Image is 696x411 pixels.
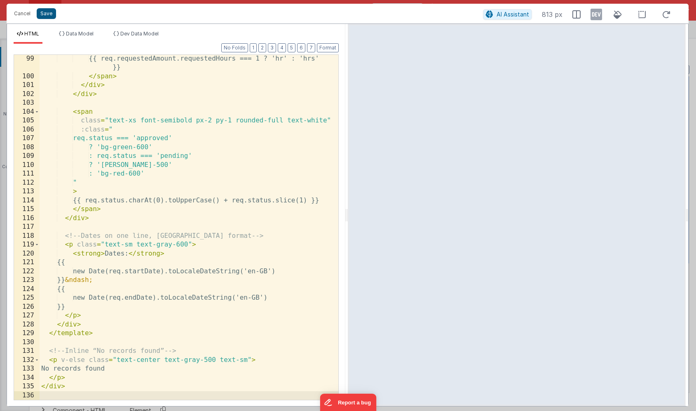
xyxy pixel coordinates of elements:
[14,258,40,267] div: 121
[14,382,40,391] div: 135
[288,43,295,52] button: 5
[14,338,40,347] div: 130
[14,187,40,196] div: 113
[497,11,529,18] span: AI Assistant
[14,400,40,409] div: 137
[258,43,266,52] button: 2
[14,178,40,188] div: 112
[317,43,339,52] button: Format
[14,214,40,223] div: 116
[120,31,159,37] span: Dev Data Model
[14,311,40,320] div: 127
[14,54,40,72] div: 99
[14,161,40,170] div: 110
[14,152,40,161] div: 109
[14,108,40,117] div: 104
[14,81,40,90] div: 101
[66,31,94,37] span: Data Model
[14,205,40,214] div: 115
[14,196,40,205] div: 114
[14,294,40,303] div: 125
[37,8,56,19] button: Save
[14,356,40,365] div: 132
[14,303,40,312] div: 126
[14,134,40,143] div: 107
[542,9,562,19] span: 813 px
[14,125,40,134] div: 106
[14,347,40,356] div: 131
[14,240,40,249] div: 119
[14,276,40,285] div: 123
[14,99,40,108] div: 103
[14,232,40,241] div: 118
[278,43,286,52] button: 4
[14,249,40,258] div: 120
[221,43,248,52] button: No Folds
[10,8,35,19] button: Cancel
[14,329,40,338] div: 129
[14,169,40,178] div: 111
[14,285,40,294] div: 124
[14,223,40,232] div: 117
[14,373,40,383] div: 134
[14,72,40,81] div: 100
[14,320,40,329] div: 128
[14,116,40,125] div: 105
[14,391,40,400] div: 136
[24,31,39,37] span: HTML
[14,143,40,152] div: 108
[320,394,376,411] iframe: Marker.io feedback button
[14,90,40,99] div: 102
[14,267,40,276] div: 122
[307,43,315,52] button: 7
[483,9,532,20] button: AI Assistant
[297,43,305,52] button: 6
[268,43,276,52] button: 3
[250,43,257,52] button: 1
[14,364,40,373] div: 133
